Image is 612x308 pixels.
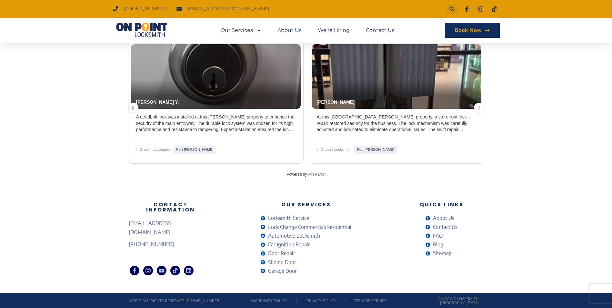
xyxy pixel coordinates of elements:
a: [EMAIL_ADDRESS][DOMAIN_NAME] [129,219,213,236]
h3: Contact Information [129,202,213,212]
p: [PERSON_NAME] [317,99,475,106]
a: Our Services [221,23,261,38]
a: Privacy Policy [306,298,336,303]
a: [PHONE_NUMBER] [129,240,213,249]
span: [PHONE_NUMBER] [122,5,167,13]
a: Sitemap [426,249,457,258]
p: At this [GEOGRAPHIC_DATA][PERSON_NAME] property, a storefront lock repair restored security for t... [317,114,476,133]
span: Lock Change Commercial/Residential [266,223,351,231]
a: Locksmith Service [261,214,351,222]
p: A deadbolt lock was installed at this [PERSON_NAME] property to enhance the security of the main ... [136,114,296,133]
a: FAQ [426,231,457,240]
b: Port Moody [357,148,394,152]
span: Car Ignition Repair [266,240,310,249]
div: Powered by [285,169,327,180]
p: On Point Locksmith [GEOGRAPHIC_DATA] [402,297,479,305]
h3: Our Services [219,202,393,207]
a: We’re Hiring [318,23,350,38]
a: Lock Change Commercial/Residential [261,223,351,231]
h3: Quick Links [400,202,484,207]
a: Contact Us [426,223,457,231]
span: Sliding Door [266,258,296,267]
span: Garage Door [266,267,297,275]
a: Term of service [354,298,386,303]
span: Door Repair [266,249,295,258]
span: Onpoint Locksmith [318,148,351,152]
div: Search [447,4,457,14]
nav: Menu [221,23,395,38]
span: [EMAIL_ADDRESS][DOMAIN_NAME] [186,5,269,13]
span: Book Now [455,28,482,33]
a: Contact Us [366,23,395,38]
p: © 2023 All rights reserved [PHONE_NUMBER] [129,299,244,303]
span: Blog [431,240,443,249]
p: | [294,299,298,303]
span: FAQ [431,231,443,240]
span: Onpoint Locksmith [137,148,170,152]
a: Automotive Locksmith [261,231,351,240]
span: Sitemap [431,249,452,258]
a: Sliding Door [261,258,351,267]
span: [PHONE_NUMBER] [129,240,174,249]
a: About Us [277,23,302,38]
b: Port Moody [176,148,214,152]
a: Blog [426,240,457,249]
a: About Us [426,214,457,222]
span: Contact Us [431,223,457,231]
span: About Us [431,214,454,222]
span: Locksmith Service [266,214,309,222]
span: Automotive Locksmith [266,231,320,240]
a: Car Ignition Repair [261,240,351,249]
a: Pin Parrot [307,172,326,177]
a: Door Repair [261,249,351,258]
a: Warranty Policy [251,298,287,303]
a: Book Now [445,23,500,38]
p: [PERSON_NAME] Y. [136,99,294,106]
p: | [344,299,347,303]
